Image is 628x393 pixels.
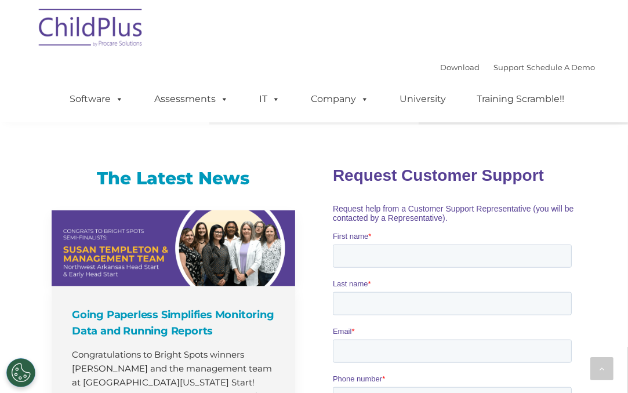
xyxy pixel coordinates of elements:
[72,307,278,339] h4: Going Paperless Simplifies Monitoring Data and Running Reports
[466,88,576,111] a: Training Scramble!!
[33,1,149,59] img: ChildPlus by Procare Solutions
[494,63,525,72] a: Support
[300,88,381,111] a: Company
[389,88,458,111] a: University
[441,63,480,72] a: Download
[441,63,596,72] font: |
[59,88,136,111] a: Software
[527,63,596,72] a: Schedule A Demo
[52,167,295,190] h3: The Latest News
[143,88,241,111] a: Assessments
[248,88,292,111] a: IT
[6,358,35,387] button: Cookies Settings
